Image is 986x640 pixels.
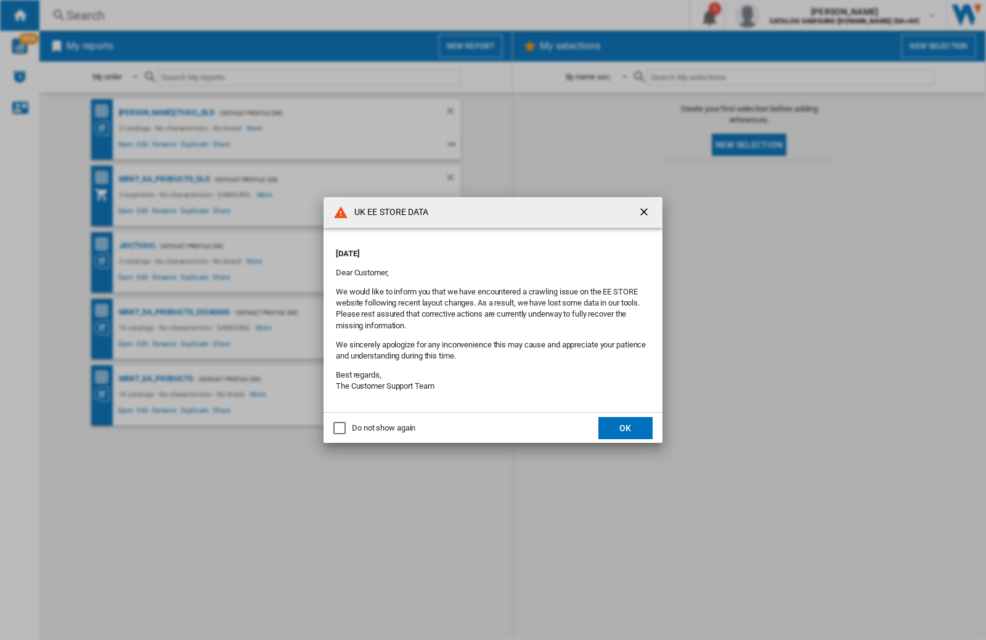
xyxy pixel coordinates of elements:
md-checkbox: Do not show again [333,423,415,434]
button: getI18NText('BUTTONS.CLOSE_DIALOG') [633,200,658,225]
ng-md-icon: getI18NText('BUTTONS.CLOSE_DIALOG') [638,206,653,221]
p: We would like to inform you that we have encountered a crawling issue on the EE STORE website fol... [336,286,650,331]
strong: [DATE] [336,249,359,258]
h4: UK EE STORE DATA [348,206,429,219]
button: OK [598,417,653,439]
div: Do not show again [352,423,415,434]
p: We sincerely apologize for any inconvenience this may cause and appreciate your patience and unde... [336,339,650,362]
p: Best regards, The Customer Support Team [336,370,650,392]
p: Dear Customer, [336,267,650,278]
